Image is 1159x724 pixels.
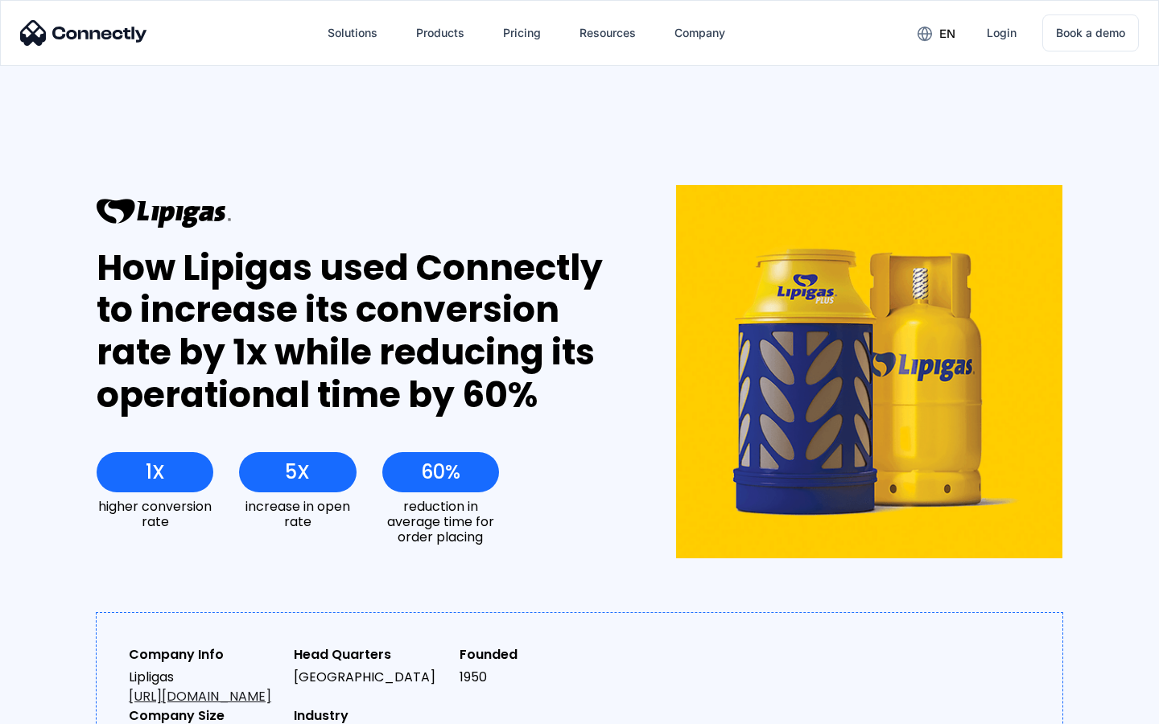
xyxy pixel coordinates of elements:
div: reduction in average time for order placing [382,499,499,545]
div: en [939,23,955,45]
div: Company [674,22,725,44]
div: 1X [146,461,165,483]
div: Products [416,22,464,44]
div: How Lipigas used Connectly to increase its conversion rate by 1x while reducing its operational t... [97,247,617,417]
div: Resources [579,22,636,44]
div: Pricing [503,22,541,44]
div: 60% [421,461,460,483]
div: Solutions [328,22,377,44]
div: Lipligas [129,668,281,706]
a: [URL][DOMAIN_NAME] [129,687,271,705]
aside: Language selected: English [16,696,97,718]
div: increase in open rate [239,499,356,529]
div: Login [987,22,1017,44]
div: [GEOGRAPHIC_DATA] [294,668,446,687]
div: Company Info [129,645,281,664]
img: Connectly Logo [20,20,147,46]
a: Login [974,14,1029,52]
a: Book a demo [1042,14,1139,51]
div: Founded [460,645,612,664]
div: Head Quarters [294,645,446,664]
div: 1950 [460,668,612,687]
a: Pricing [490,14,554,52]
div: higher conversion rate [97,499,213,529]
ul: Language list [32,696,97,718]
div: 5X [285,461,310,483]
